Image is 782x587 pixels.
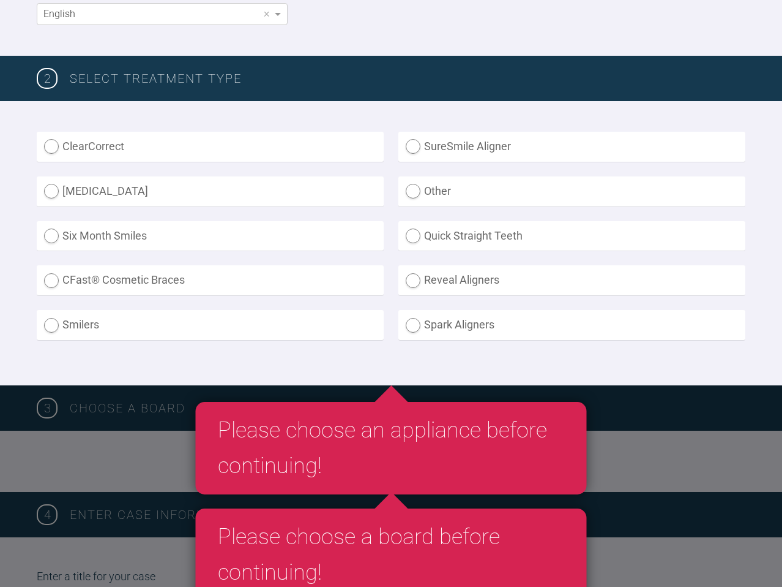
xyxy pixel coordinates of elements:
[398,221,745,251] label: Quick Straight Teeth
[70,69,745,88] h3: SELECT TREATMENT TYPE
[196,402,587,494] div: Please choose an appliance before continuing!
[37,68,58,89] span: 2
[37,176,384,206] label: [MEDICAL_DATA]
[37,132,384,162] label: ClearCorrect
[37,265,384,295] label: CFast® Cosmetic Braces
[37,310,384,340] label: Smilers
[37,221,384,251] label: Six Month Smiles
[261,4,272,25] span: Clear value
[398,176,745,206] label: Other
[398,310,745,340] label: Spark Aligners
[398,265,745,295] label: Reveal Aligners
[264,8,269,19] span: ×
[398,132,745,162] label: SureSmile Aligner
[43,8,75,20] span: English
